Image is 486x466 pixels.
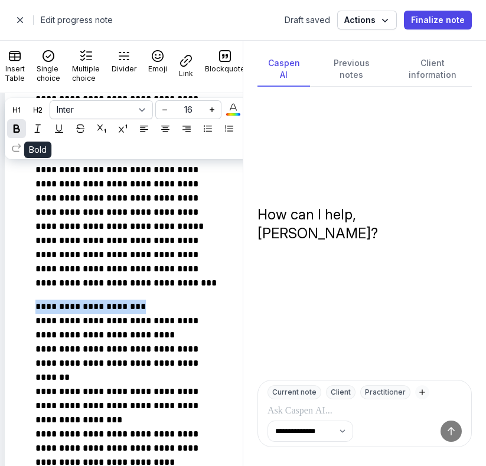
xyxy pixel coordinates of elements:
div: Client [326,385,355,399]
div: Divider [112,64,136,74]
text: 1 [225,125,226,127]
div: Previous notes [317,52,386,87]
button: Actions [337,11,397,29]
text: 3 [225,130,226,132]
div: Draft saved [285,14,330,26]
div: Practitioner [360,385,410,399]
div: Multiple choice [72,64,100,83]
div: Insert Table [5,64,25,83]
div: Link [179,69,193,78]
div: Blockquote [205,64,245,74]
div: Single choice [37,64,60,83]
div: How can I help, [PERSON_NAME]? [257,205,472,243]
h2: Edit progress note [41,13,278,27]
div: Caspen AI [257,52,310,87]
span: Finalize note [411,13,465,27]
div: Emoji [148,64,167,74]
span: Actions [344,13,390,27]
button: 123 [220,119,239,138]
div: Client information [393,52,472,87]
text: 2 [225,127,226,130]
div: Current note [268,385,321,399]
button: Link [174,45,198,88]
button: Finalize note [404,11,472,29]
div: Bold [24,142,51,158]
